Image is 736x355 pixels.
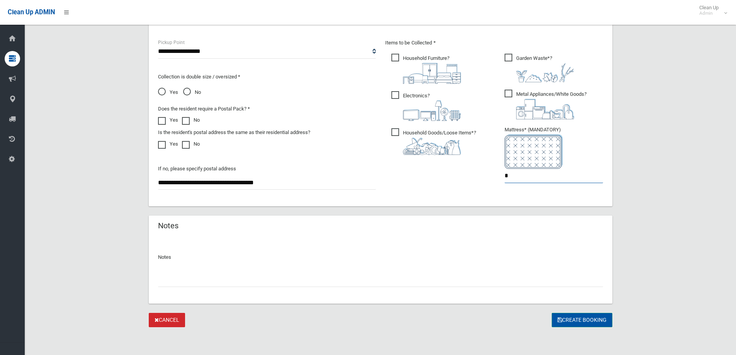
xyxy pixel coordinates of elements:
span: Metal Appliances/White Goods [505,90,586,119]
img: aa9efdbe659d29b613fca23ba79d85cb.png [403,63,461,84]
label: No [182,116,200,125]
label: Yes [158,139,178,149]
i: ? [516,55,574,82]
label: No [182,139,200,149]
span: Clean Up ADMIN [8,8,55,16]
small: Admin [699,10,719,16]
label: Is the resident's postal address the same as their residential address? [158,128,310,137]
img: 394712a680b73dbc3d2a6a3a7ffe5a07.png [403,100,461,121]
button: Create Booking [552,313,612,327]
span: Clean Up [695,5,726,16]
header: Notes [149,218,188,233]
label: If no, please specify postal address [158,164,236,173]
span: Household Furniture [391,54,461,84]
p: Collection is double size / oversized * [158,72,376,82]
span: Garden Waste* [505,54,574,82]
i: ? [516,91,586,119]
label: Does the resident require a Postal Pack? * [158,104,250,114]
span: Electronics [391,91,461,121]
i: ? [403,130,476,155]
span: Mattress* (MANDATORY) [505,127,603,169]
span: No [183,88,201,97]
span: Yes [158,88,178,97]
i: ? [403,93,461,121]
img: b13cc3517677393f34c0a387616ef184.png [403,138,461,155]
i: ? [403,55,461,84]
label: Yes [158,116,178,125]
img: 4fd8a5c772b2c999c83690221e5242e0.png [516,63,574,82]
img: e7408bece873d2c1783593a074e5cb2f.png [505,134,563,169]
a: Cancel [149,313,185,327]
p: Items to be Collected * [385,38,603,48]
span: Household Goods/Loose Items* [391,128,476,155]
img: 36c1b0289cb1767239cdd3de9e694f19.png [516,99,574,119]
p: Notes [158,253,603,262]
